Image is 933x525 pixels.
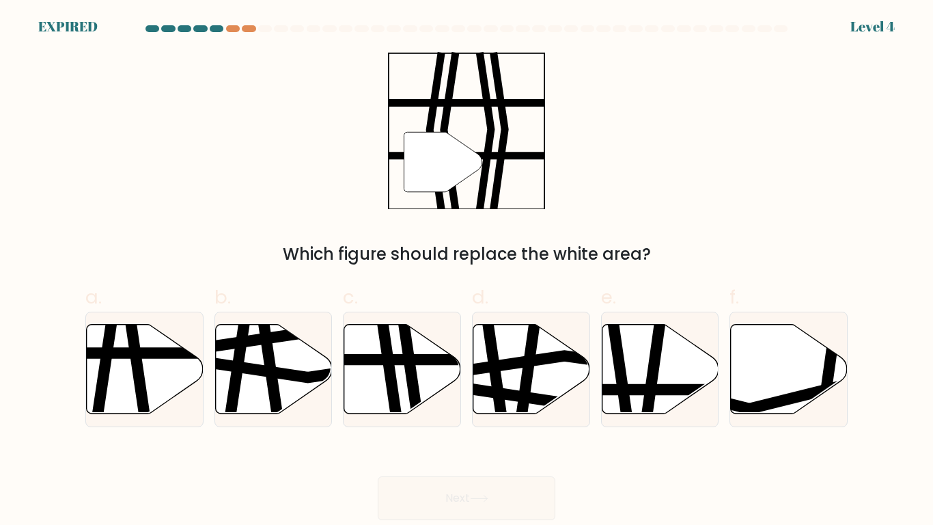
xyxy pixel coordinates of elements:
[472,284,488,310] span: d.
[214,284,231,310] span: b.
[343,284,358,310] span: c.
[729,284,739,310] span: f.
[601,284,616,310] span: e.
[404,132,482,192] g: "
[94,242,839,267] div: Which figure should replace the white area?
[850,16,895,37] div: Level 4
[38,16,98,37] div: EXPIRED
[85,284,102,310] span: a.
